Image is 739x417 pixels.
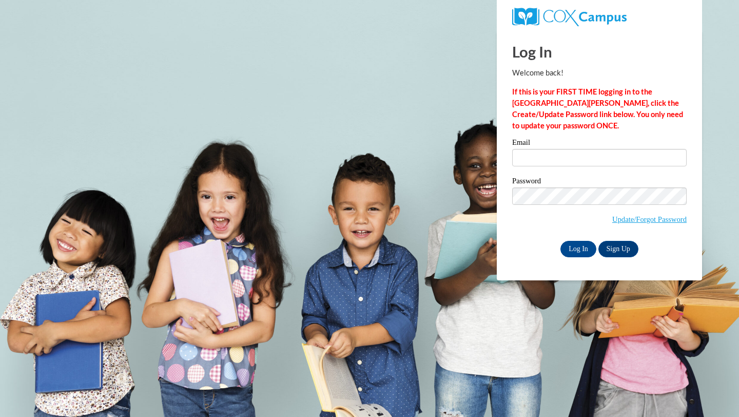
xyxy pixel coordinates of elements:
a: Sign Up [598,241,638,257]
label: Email [512,139,687,149]
label: Password [512,177,687,187]
a: Update/Forgot Password [612,215,687,223]
strong: If this is your FIRST TIME logging in to the [GEOGRAPHIC_DATA][PERSON_NAME], click the Create/Upd... [512,87,683,130]
p: Welcome back! [512,67,687,79]
input: Log In [560,241,596,257]
h1: Log In [512,41,687,62]
img: COX Campus [512,8,627,26]
a: COX Campus [512,12,627,21]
